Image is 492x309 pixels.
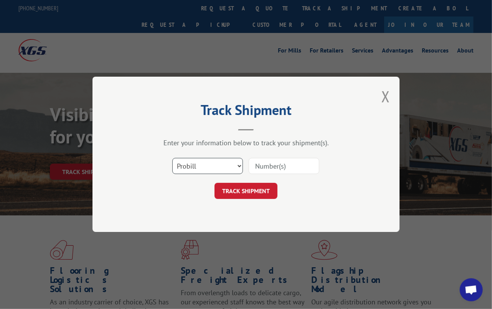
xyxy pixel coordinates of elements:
[381,86,390,107] button: Close modal
[131,139,361,148] div: Enter your information below to track your shipment(s).
[131,105,361,119] h2: Track Shipment
[215,183,277,199] button: TRACK SHIPMENT
[249,158,319,174] input: Number(s)
[460,278,483,301] div: Open chat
